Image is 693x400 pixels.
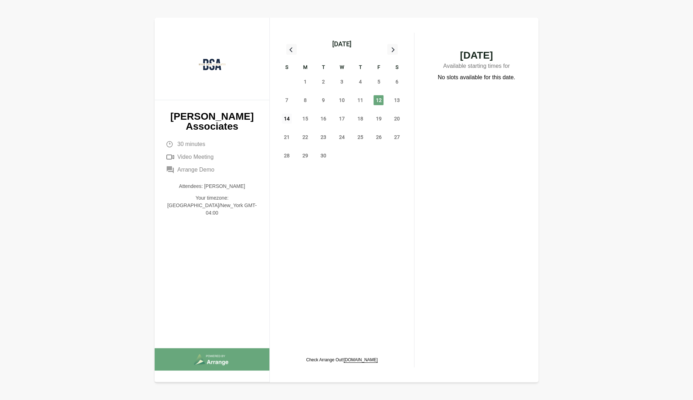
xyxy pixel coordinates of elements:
p: Available starting times for [429,60,524,73]
span: Monday, September 15, 2025 [300,114,310,124]
div: W [333,63,351,72]
span: Tuesday, September 16, 2025 [318,114,328,124]
span: Friday, September 12, 2025 [374,95,383,105]
div: T [314,63,333,72]
div: M [296,63,315,72]
span: Monday, September 8, 2025 [300,95,310,105]
span: Saturday, September 20, 2025 [392,114,402,124]
span: Monday, September 1, 2025 [300,77,310,87]
span: Saturday, September 13, 2025 [392,95,402,105]
div: S [388,63,406,72]
p: Attendees: [PERSON_NAME] [166,183,258,190]
div: T [351,63,370,72]
p: Your timezone: [GEOGRAPHIC_DATA]/New_York GMT-04:00 [166,194,258,217]
span: Thursday, September 11, 2025 [355,95,365,105]
div: [DATE] [332,39,351,49]
span: Wednesday, September 17, 2025 [337,114,347,124]
span: Friday, September 19, 2025 [374,114,383,124]
span: Thursday, September 25, 2025 [355,132,365,142]
span: Saturday, September 6, 2025 [392,77,402,87]
span: Tuesday, September 30, 2025 [318,151,328,161]
span: Monday, September 22, 2025 [300,132,310,142]
span: Friday, September 5, 2025 [374,77,383,87]
span: Wednesday, September 24, 2025 [337,132,347,142]
span: Friday, September 26, 2025 [374,132,383,142]
span: Thursday, September 4, 2025 [355,77,365,87]
span: Saturday, September 27, 2025 [392,132,402,142]
span: Tuesday, September 2, 2025 [318,77,328,87]
span: Sunday, September 21, 2025 [282,132,292,142]
div: F [370,63,388,72]
span: Tuesday, September 9, 2025 [318,95,328,105]
span: [DATE] [429,50,524,60]
span: Arrange Demo [177,166,214,174]
span: Sunday, September 28, 2025 [282,151,292,161]
span: 30 minutes [177,140,205,148]
span: Monday, September 29, 2025 [300,151,310,161]
span: Tuesday, September 23, 2025 [318,132,328,142]
p: [PERSON_NAME] Associates [166,112,258,131]
span: Wednesday, September 10, 2025 [337,95,347,105]
div: S [278,63,296,72]
p: No slots available for this date. [438,73,515,82]
span: Wednesday, September 3, 2025 [337,77,347,87]
span: Thursday, September 18, 2025 [355,114,365,124]
a: [DOMAIN_NAME] [344,357,378,362]
span: Video Meeting [177,153,214,161]
span: Sunday, September 14, 2025 [282,114,292,124]
span: Sunday, September 7, 2025 [282,95,292,105]
p: Check Arrange Out! [306,357,377,363]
